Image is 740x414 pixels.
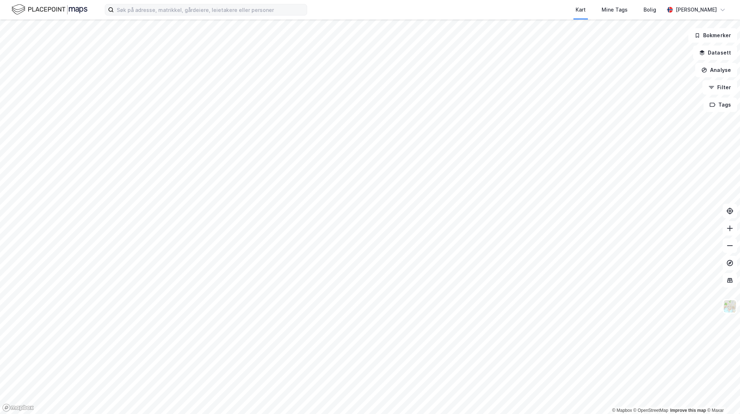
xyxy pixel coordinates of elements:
[676,5,717,14] div: [PERSON_NAME]
[12,3,87,16] img: logo.f888ab2527a4732fd821a326f86c7f29.svg
[114,4,307,15] input: Søk på adresse, matrikkel, gårdeiere, leietakere eller personer
[602,5,628,14] div: Mine Tags
[576,5,586,14] div: Kart
[644,5,656,14] div: Bolig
